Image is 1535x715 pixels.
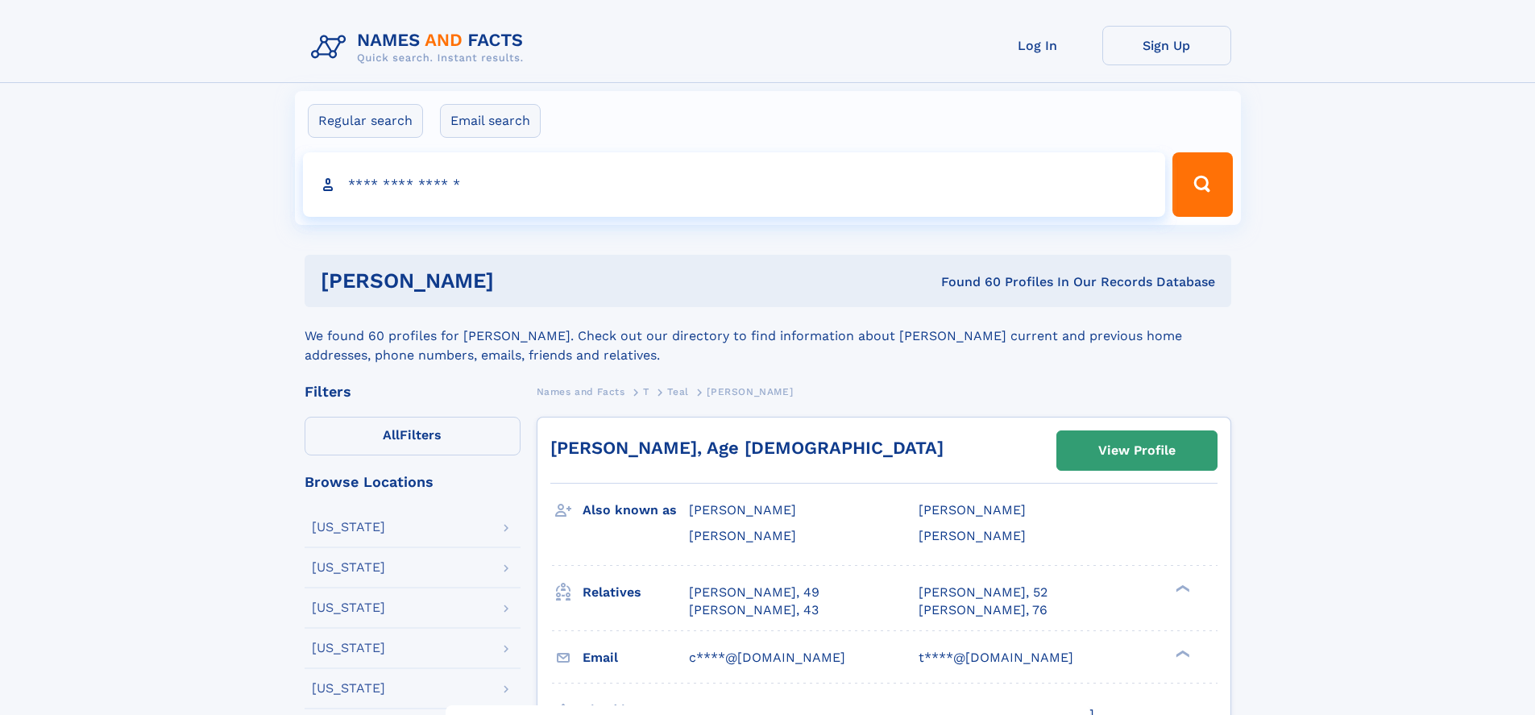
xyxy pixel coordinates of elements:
div: ❯ [1172,583,1191,593]
a: [PERSON_NAME], 52 [919,584,1048,601]
span: [PERSON_NAME] [919,502,1026,518]
span: T [643,386,649,397]
div: We found 60 profiles for [PERSON_NAME]. Check out our directory to find information about [PERSON... [305,307,1231,365]
div: [US_STATE] [312,601,385,614]
div: [US_STATE] [312,561,385,574]
a: Names and Facts [537,381,625,401]
h3: Relatives [583,579,689,606]
a: Sign Up [1102,26,1231,65]
div: [US_STATE] [312,642,385,655]
span: [PERSON_NAME] [689,528,796,543]
h1: [PERSON_NAME] [321,271,718,291]
div: Found 60 Profiles In Our Records Database [717,273,1215,291]
a: [PERSON_NAME], 49 [689,584,819,601]
a: [PERSON_NAME], 76 [919,601,1048,619]
a: Log In [973,26,1102,65]
div: Browse Locations [305,475,521,489]
span: [PERSON_NAME] [689,502,796,518]
label: Filters [305,417,521,455]
a: T [643,381,649,401]
h3: Email [583,644,689,671]
a: [PERSON_NAME], 43 [689,601,819,619]
label: Email search [440,104,541,138]
span: [PERSON_NAME] [919,528,1026,543]
span: [PERSON_NAME] [707,386,793,397]
img: Logo Names and Facts [305,26,537,69]
a: [PERSON_NAME], Age [DEMOGRAPHIC_DATA] [550,438,944,458]
span: Teal [667,386,688,397]
a: Teal [667,381,688,401]
div: ❯ [1172,648,1191,659]
button: Search Button [1172,152,1232,217]
input: search input [303,152,1166,217]
span: All [383,427,400,443]
a: View Profile [1057,431,1217,470]
div: [US_STATE] [312,521,385,534]
div: Filters [305,385,521,399]
h3: Also known as [583,497,689,524]
label: Regular search [308,104,423,138]
div: View Profile [1098,432,1176,469]
div: [US_STATE] [312,682,385,695]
